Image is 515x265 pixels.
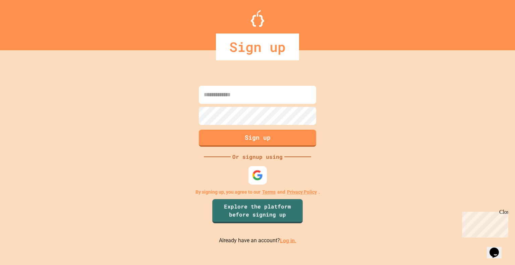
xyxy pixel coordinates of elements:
[219,237,296,245] p: Already have an account?
[280,237,296,244] a: Log in.
[252,170,263,181] img: google-icon.svg
[3,3,46,43] div: Chat with us now!Close
[195,189,320,196] p: By signing up, you agree to our and .
[487,238,508,258] iframe: chat widget
[251,10,264,27] img: Logo.svg
[231,153,284,161] div: Or signup using
[459,209,508,238] iframe: chat widget
[199,130,316,147] button: Sign up
[262,189,276,196] a: Terms
[216,34,299,60] div: Sign up
[212,199,303,223] a: Explore the platform before signing up
[287,189,317,196] a: Privacy Policy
